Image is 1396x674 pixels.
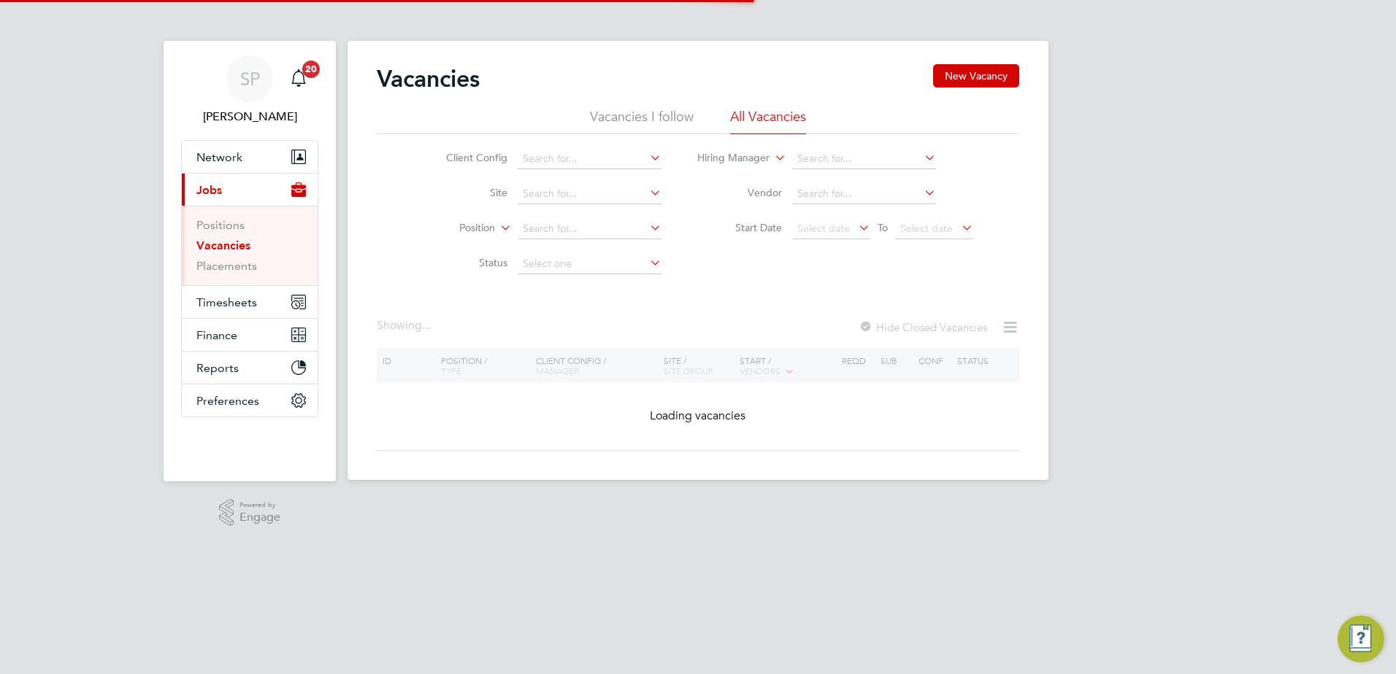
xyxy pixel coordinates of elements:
span: Finance [196,328,237,342]
nav: Main navigation [164,41,336,481]
a: Go to home page [181,432,318,455]
button: Finance [182,319,318,351]
span: Reports [196,361,239,375]
button: Timesheets [182,286,318,318]
span: SP [240,69,260,88]
input: Select one [518,254,661,274]
span: 20 [302,61,320,78]
span: Smeraldo Porcaro [181,108,318,125]
a: Vacancies [196,239,250,252]
span: Select date [900,222,953,235]
div: Jobs [182,206,318,285]
button: Preferences [182,384,318,417]
label: Hide Closed Vacancies [859,320,987,334]
span: Select date [797,222,850,235]
label: Position [411,221,495,236]
label: Site [423,186,507,199]
span: Engage [239,511,280,524]
li: All Vacancies [730,108,806,134]
li: Vacancies I follow [590,108,694,134]
span: To [873,218,892,237]
label: Hiring Manager [686,151,770,166]
input: Search for... [792,184,936,204]
div: Showing [377,318,434,333]
img: fastbook-logo-retina.png [182,432,318,455]
a: Placements [196,259,257,273]
label: Vendor [698,186,782,199]
button: Engage Resource Center [1338,616,1384,662]
a: Positions [196,218,245,232]
a: 20 [284,55,313,102]
label: Status [423,256,507,269]
label: Client Config [423,151,507,164]
input: Search for... [518,219,661,239]
a: Powered byEngage [219,499,281,527]
label: Start Date [698,221,782,234]
span: Network [196,150,242,164]
h2: Vacancies [377,64,480,93]
button: Jobs [182,174,318,206]
button: Network [182,141,318,173]
span: ... [422,318,431,333]
span: Timesheets [196,295,257,309]
input: Search for... [518,184,661,204]
input: Search for... [792,149,936,169]
span: Preferences [196,394,259,408]
span: Powered by [239,499,280,511]
button: New Vacancy [933,64,1019,88]
span: Jobs [196,183,222,197]
button: Reports [182,352,318,384]
a: SP[PERSON_NAME] [181,55,318,125]
input: Search for... [518,149,661,169]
